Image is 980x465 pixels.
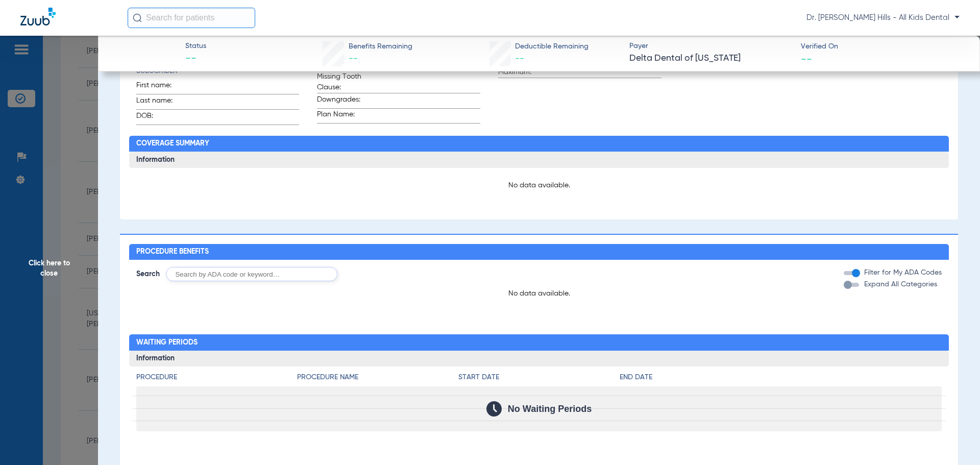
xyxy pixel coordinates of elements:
[317,71,367,93] span: Missing Tooth Clause:
[297,372,458,386] app-breakdown-title: Procedure Name
[129,244,949,260] h2: Procedure Benefits
[317,109,367,123] span: Plan Name:
[458,372,620,386] app-breakdown-title: Start Date
[508,404,592,414] span: No Waiting Periods
[620,372,942,386] app-breakdown-title: End Date
[515,54,524,63] span: --
[129,351,949,367] h3: Information
[185,41,206,52] span: Status
[136,111,186,125] span: DOB:
[317,94,367,108] span: Downgrades:
[133,13,142,22] img: Search Icon
[128,8,255,28] input: Search for patients
[129,334,949,351] h2: Waiting Periods
[136,372,298,383] h4: Procedure
[515,41,589,52] span: Deductible Remaining
[349,54,358,63] span: --
[458,372,620,383] h4: Start Date
[166,267,337,281] input: Search by ADA code or keyword…
[349,41,412,52] span: Benefits Remaining
[185,52,206,66] span: --
[129,288,949,299] p: No data available.
[136,180,942,190] p: No data available.
[629,52,792,65] span: Delta Dental of [US_STATE]
[862,267,942,278] label: Filter for My ADA Codes
[129,152,949,168] h3: Information
[486,401,502,417] img: Calendar
[929,416,980,465] iframe: Chat Widget
[136,372,298,386] app-breakdown-title: Procedure
[136,80,186,94] span: First name:
[629,41,792,52] span: Payer
[136,95,186,109] span: Last name:
[136,269,160,279] span: Search
[801,53,812,64] span: --
[129,136,949,152] h2: Coverage Summary
[864,281,937,288] span: Expand All Categories
[806,13,960,23] span: Dr. [PERSON_NAME] Hills - All Kids Dental
[20,8,56,26] img: Zuub Logo
[297,372,458,383] h4: Procedure Name
[620,372,942,383] h4: End Date
[801,41,964,52] span: Verified On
